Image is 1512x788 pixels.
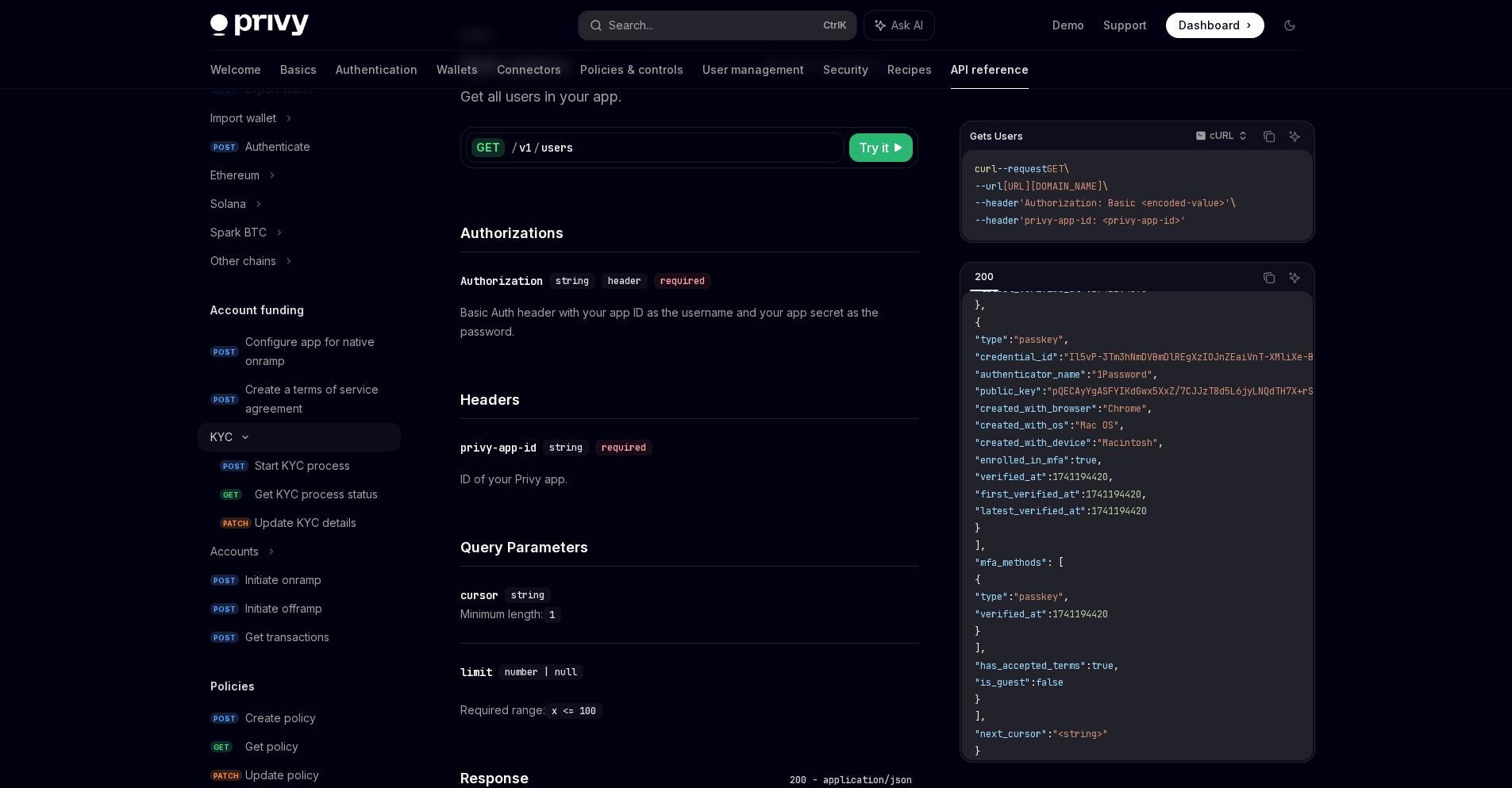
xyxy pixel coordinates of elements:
a: POSTGet transactions [198,623,401,652]
span: 1741194420 [1091,505,1147,517]
span: false [1036,676,1064,689]
span: string [556,275,589,287]
span: "type" [975,590,1008,603]
div: Minimum length: [460,605,918,624]
span: \ [1102,180,1108,193]
div: Spark BTC [210,223,267,242]
span: , [1064,590,1069,603]
a: GETGet policy [198,732,401,761]
div: Update KYC details [255,513,356,532]
a: PATCHUpdate KYC details [198,509,401,537]
div: cursor [460,587,498,603]
span: , [1147,402,1152,415]
div: Get transactions [245,628,329,647]
a: API reference [951,51,1029,89]
span: "is_guest" [975,676,1030,689]
p: ID of your Privy app. [460,470,918,489]
span: GET [1047,163,1064,175]
span: : [1086,283,1091,295]
div: Required range: [460,701,918,720]
span: , [1064,333,1069,346]
a: Recipes [887,51,932,89]
span: "next_cursor" [975,728,1047,740]
span: GET [220,489,242,501]
span: : [1069,419,1075,432]
span: 'Authorization: Basic <encoded-value>' [1019,197,1230,209]
span: GET [210,741,233,753]
span: , [1108,471,1114,483]
span: header [608,275,641,287]
a: Basics [280,51,317,89]
span: "enrolled_in_mfa" [975,454,1069,467]
span: "mfa_methods" [975,556,1047,569]
span: POST [210,632,239,644]
span: PATCH [210,770,242,782]
p: cURL [1210,129,1234,142]
span: "first_verified_at" [975,488,1080,501]
a: Connectors [497,51,561,89]
span: "latest_verified_at" [975,283,1086,295]
span: string [511,589,544,602]
span: : [1086,368,1091,381]
a: Welcome [210,51,261,89]
a: User management [702,51,804,89]
div: required [595,440,652,456]
span: } [975,745,980,758]
div: Configure app for native onramp [245,332,391,371]
h5: Policies [210,677,255,696]
span: "created_with_browser" [975,402,1097,415]
button: cURL [1187,123,1254,150]
span: : [1069,454,1075,467]
button: Try it [849,133,913,162]
button: Search...CtrlK [579,11,856,40]
div: 200 - application/json [783,772,918,788]
div: Get policy [245,737,298,756]
div: Accounts [210,542,259,561]
span: : [1091,436,1097,449]
span: : [1086,659,1091,672]
span: --header [975,197,1019,209]
span: "passkey" [1014,333,1064,346]
div: / [533,140,540,156]
span: Try it [859,138,889,157]
span: POST [210,141,239,153]
button: Copy the contents from the code block [1259,267,1279,288]
span: POST [210,394,239,406]
a: Demo [1052,17,1084,33]
span: } [975,522,980,535]
span: 1741194420 [1052,608,1108,621]
div: Initiate offramp [245,599,322,618]
span: "type" [975,333,1008,346]
span: string [549,441,583,454]
span: "has_accepted_terms" [975,659,1086,672]
button: Ask AI [1284,126,1305,147]
a: POSTCreate a terms of service agreement [198,375,401,423]
div: Update policy [245,766,319,785]
div: v1 [519,140,532,156]
div: Create a terms of service agreement [245,380,391,418]
div: Authenticate [245,137,310,156]
span: , [1152,368,1158,381]
a: Support [1103,17,1147,33]
a: Dashboard [1166,13,1264,38]
div: Initiate onramp [245,571,321,590]
span: "1Password" [1091,368,1152,381]
span: "verified_at" [975,608,1047,621]
code: 1 [543,607,561,623]
div: GET [471,138,505,157]
div: 200 [970,267,998,286]
div: required [654,273,711,289]
span: } [975,625,980,638]
span: }, [975,299,986,312]
span: "Mac OS" [1075,419,1119,432]
a: POSTConfigure app for native onramp [198,328,401,375]
span: : [1047,471,1052,483]
div: users [541,140,573,156]
span: \ [1230,197,1236,209]
span: : [1008,590,1014,603]
span: ], [975,710,986,723]
span: "created_with_os" [975,419,1069,432]
span: , [1119,419,1125,432]
span: "verified_at" [975,471,1047,483]
span: true [1091,659,1114,672]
